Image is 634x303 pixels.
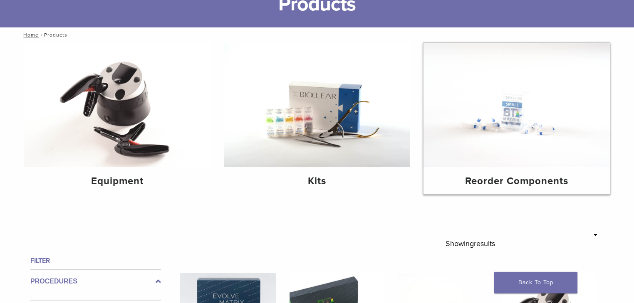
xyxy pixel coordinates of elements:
[446,235,495,252] p: Showing results
[494,272,577,293] a: Back To Top
[30,276,161,286] label: Procedures
[24,43,211,167] img: Equipment
[31,174,204,189] h4: Equipment
[423,43,610,167] img: Reorder Components
[224,43,410,167] img: Kits
[430,174,603,189] h4: Reorder Components
[39,33,44,37] span: /
[30,256,161,266] h4: Filter
[17,27,617,42] nav: Products
[230,174,404,189] h4: Kits
[24,43,211,194] a: Equipment
[423,43,610,194] a: Reorder Components
[21,32,39,38] a: Home
[224,43,410,194] a: Kits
